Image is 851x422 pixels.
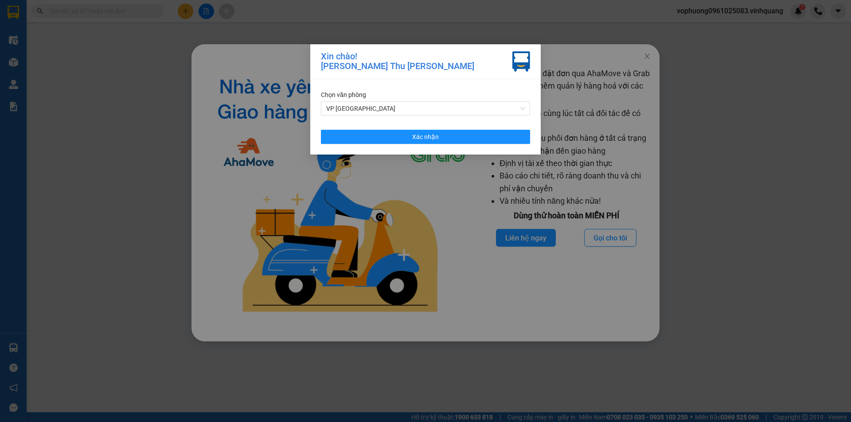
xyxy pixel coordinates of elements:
img: vxr-icon [512,51,530,72]
span: Xác nhận [412,132,439,142]
span: VP PHÚ SƠN [326,102,525,115]
button: Xác nhận [321,130,530,144]
div: Chọn văn phòng [321,90,530,100]
div: Xin chào! [PERSON_NAME] Thu [PERSON_NAME] [321,51,474,72]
